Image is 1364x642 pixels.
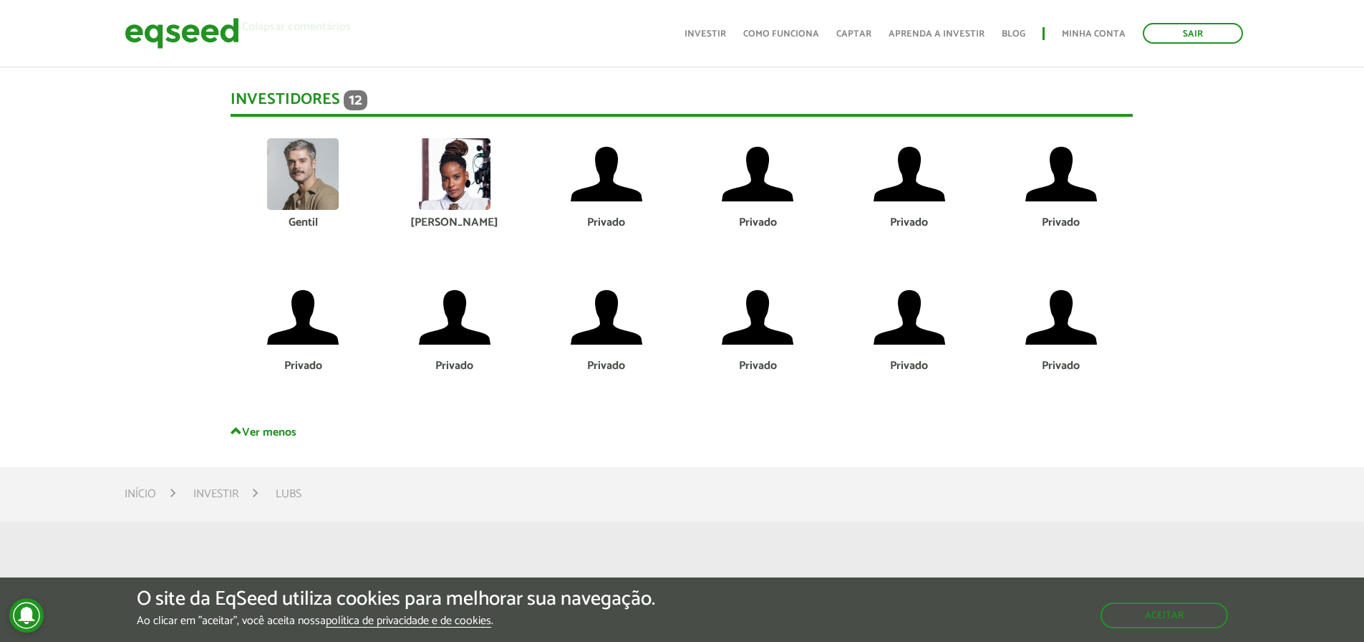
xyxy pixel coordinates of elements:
[692,360,823,372] div: Privado
[326,615,491,628] a: política de privacidade e de cookies
[193,489,238,500] a: Investir
[1002,29,1025,39] a: Blog
[344,90,367,110] span: 12
[276,484,301,504] li: Lubs
[541,217,672,229] div: Privado
[541,360,672,372] div: Privado
[889,29,985,39] a: Aprenda a investir
[996,217,1126,229] div: Privado
[571,282,642,353] img: default-user.png
[836,29,871,39] a: Captar
[238,360,368,372] div: Privado
[571,138,642,210] img: default-user.png
[743,29,819,39] a: Como funciona
[137,588,655,610] h5: O site da EqSeed utiliza cookies para melhorar sua navegação.
[238,217,368,229] div: Gentil
[685,29,726,39] a: Investir
[419,282,490,353] img: default-user.png
[692,217,823,229] div: Privado
[722,138,793,210] img: default-user.png
[844,360,974,372] div: Privado
[1101,603,1228,628] button: Aceitar
[267,138,339,210] img: picture-123564-1758224931.png
[722,282,793,353] img: default-user.png
[125,14,239,52] img: EqSeed
[1143,23,1243,44] a: Sair
[419,138,490,210] img: picture-90970-1668946421.jpg
[390,217,520,229] div: [PERSON_NAME]
[231,425,1133,439] a: Ver menos
[874,282,945,353] img: default-user.png
[996,360,1126,372] div: Privado
[844,217,974,229] div: Privado
[1025,138,1097,210] img: default-user.png
[231,90,1133,117] div: Investidores
[267,282,339,353] img: default-user.png
[390,360,520,372] div: Privado
[1025,282,1097,353] img: default-user.png
[874,138,945,210] img: default-user.png
[137,614,655,628] p: Ao clicar em "aceitar", você aceita nossa .
[1062,29,1126,39] a: Minha conta
[125,489,156,500] a: Início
